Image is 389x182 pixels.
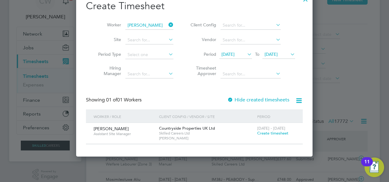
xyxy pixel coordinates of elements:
label: Hide created timesheets [227,97,289,103]
span: To [253,50,261,58]
label: Period [189,51,216,57]
label: Hiring Manager [94,65,121,76]
div: Showing [86,97,143,103]
span: Assistant Site Manager [94,131,154,136]
span: 01 of [106,97,117,103]
input: Search for... [125,36,173,44]
input: Search for... [125,70,173,78]
span: 01 Workers [106,97,142,103]
input: Search for... [220,21,281,30]
input: Search for... [220,36,281,44]
span: [PERSON_NAME] [94,126,129,131]
input: Select one [125,51,173,59]
div: Period [256,109,297,123]
label: Client Config [189,22,216,28]
div: Client Config / Vendor / Site [157,109,256,123]
span: Create timesheet [257,131,288,136]
button: Open Resource Center, 11 new notifications [365,157,384,177]
span: [DATE] [221,51,235,57]
span: [DATE] - [DATE] [257,126,285,131]
span: Skilled Careers Ltd [159,131,254,136]
label: Worker [94,22,121,28]
span: [DATE] [265,51,278,57]
div: 11 [364,162,370,170]
label: Timesheet Approver [189,65,216,76]
label: Period Type [94,51,121,57]
label: Vendor [189,37,216,42]
label: Site [94,37,121,42]
input: Search for... [220,70,281,78]
input: Search for... [125,21,173,30]
span: [PERSON_NAME] [159,136,254,141]
span: Countryside Properties UK Ltd [159,126,215,131]
div: Worker / Role [92,109,157,123]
